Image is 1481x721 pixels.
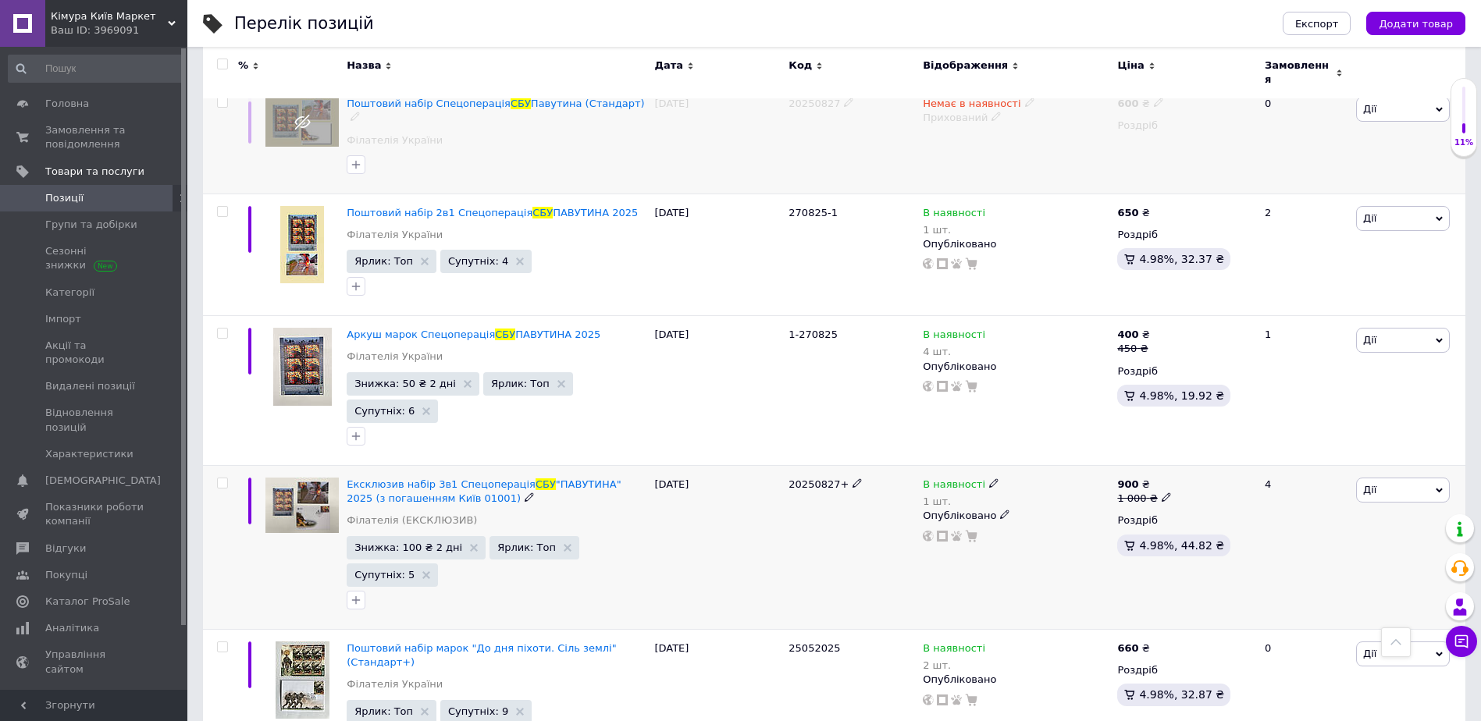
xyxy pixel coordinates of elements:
span: Знижка: 50 ₴ 2 дні [354,378,456,389]
span: Замовлення та повідомлення [45,123,144,151]
span: Каталог ProSale [45,595,130,609]
div: Роздріб [1117,228,1251,242]
span: Відгуки [45,542,86,556]
span: Замовлення [1265,59,1332,87]
span: 1-270825 [789,329,838,340]
a: Ексклюзив набір 3в1 СпецопераціяСБУ"ПАВУТИНА" 2025 (з погашенням Київ 01001) [347,478,621,504]
span: ПАВУТИНА 2025 [553,207,638,218]
div: Роздріб [1117,364,1251,378]
b: 400 [1117,329,1138,340]
button: Експорт [1283,12,1351,35]
span: Акції та промокоди [45,339,144,367]
span: Покупці [45,568,87,582]
div: 450 ₴ [1117,342,1149,356]
img: Поштовий набір 2в1 Спецоперація СБУ ПАВУТИНА 2025 [280,206,324,283]
div: [DATE] [650,85,785,194]
span: Ярлик: Топ [354,256,413,266]
div: [DATE] [650,316,785,466]
b: 900 [1117,478,1138,490]
span: Ярлик: Топ [491,378,550,389]
span: Немає в наявності [923,98,1020,114]
span: Аналітика [45,621,99,635]
div: Опубліковано [923,509,1109,523]
span: 270825-1 [789,207,838,218]
span: В наявності [923,329,985,345]
div: Перелік позицій [234,16,374,32]
span: Аркуш марок Спецоперація [347,329,495,340]
span: Ярлик: Топ [497,542,556,552]
div: [DATE] [650,194,785,316]
b: 660 [1117,642,1138,654]
span: Супутніх: 9 [448,706,508,716]
div: ₴ [1117,478,1171,492]
button: Додати товар [1366,12,1465,35]
div: 1 [1255,316,1352,466]
span: Дії [1363,212,1376,224]
div: 4 [1255,466,1352,630]
a: Аркуш марок СпецопераціяСБУПАВУТИНА 2025 [347,329,600,340]
a: Філателія України [347,133,443,147]
span: Гаманець компанії [45,689,144,717]
span: Додати товар [1379,18,1453,30]
span: Дії [1363,334,1376,346]
div: ₴ [1117,641,1149,655]
div: Роздріб [1117,513,1251,527]
span: Ціна [1117,59,1144,73]
div: 1 000 ₴ [1117,492,1171,506]
span: Позиції [45,191,84,205]
span: ПАВУТИНА 2025 [515,329,600,340]
span: СБУ [511,98,531,109]
span: Ексклюзив набір 3в1 Спецоперація [347,478,536,490]
span: [DEMOGRAPHIC_DATA] [45,474,161,488]
span: % [238,59,248,73]
span: Павутина (Стандарт) [531,98,645,109]
div: Опубліковано [923,360,1109,374]
span: Імпорт [45,312,81,326]
a: Поштовий набір СпецопераціяСБУПавутина (Стандарт) [347,98,644,109]
span: Кімура Київ Маркет [51,9,168,23]
span: Головна [45,97,89,111]
a: Філателія України [347,350,443,364]
b: 650 [1117,207,1138,218]
span: Ярлик: Топ [354,706,413,716]
div: 1 шт. [923,224,985,236]
div: 1 шт. [923,495,999,507]
a: Філателія України [347,228,443,242]
span: 20250827+ [789,478,849,490]
span: 20250827 [789,98,840,109]
a: Філателія (ЕКСКЛЮЗИВ) [347,513,477,527]
div: ₴ [1117,97,1163,111]
span: Поштовий набір 2в1 Спецоперація [347,207,532,218]
span: Дії [1363,103,1376,115]
span: Дії [1363,648,1376,659]
a: Поштовий набір марок "До дня піхоти. Сіль землі" (Стандарт+) [347,642,616,668]
span: Управління сайтом [45,648,144,676]
div: 4 шт. [923,346,985,357]
div: Ваш ID: 3969091 [51,23,187,37]
b: 600 [1117,98,1138,109]
img: Ексклюзив набір 3в1 Спецоперація СБУ "ПАВУТИНА" 2025 (з погашенням Київ 01001) [265,478,339,533]
div: Прихований [923,111,1109,125]
span: Супутніх: 4 [448,256,508,266]
span: Назва [347,59,381,73]
span: Товари та послуги [45,165,144,179]
span: Дата [654,59,683,73]
span: В наявності [923,207,985,223]
span: 25052025 [789,642,840,654]
span: Код [789,59,812,73]
span: Категорії [45,286,94,300]
span: В наявності [923,642,985,659]
a: Поштовий набір 2в1 СпецопераціяСБУПАВУТИНА 2025 [347,207,638,218]
img: Поштовий набір марок "До дня піхоти. Сіль землі" (Стандарт+) [276,641,329,719]
span: Експорт [1295,18,1339,30]
div: [DATE] [650,466,785,630]
span: Характеристики [45,447,134,461]
input: Пошук [8,55,184,83]
div: Опубліковано [923,237,1109,251]
img: Поштовий набір Спецоперація СБУ Павутина (Стандарт) [265,97,339,147]
span: Знижка: 100 ₴ 2 дні [354,542,462,552]
span: В наявності [923,478,985,495]
span: Відображення [923,59,1008,73]
span: 4.98%, 19.92 ₴ [1139,389,1224,402]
